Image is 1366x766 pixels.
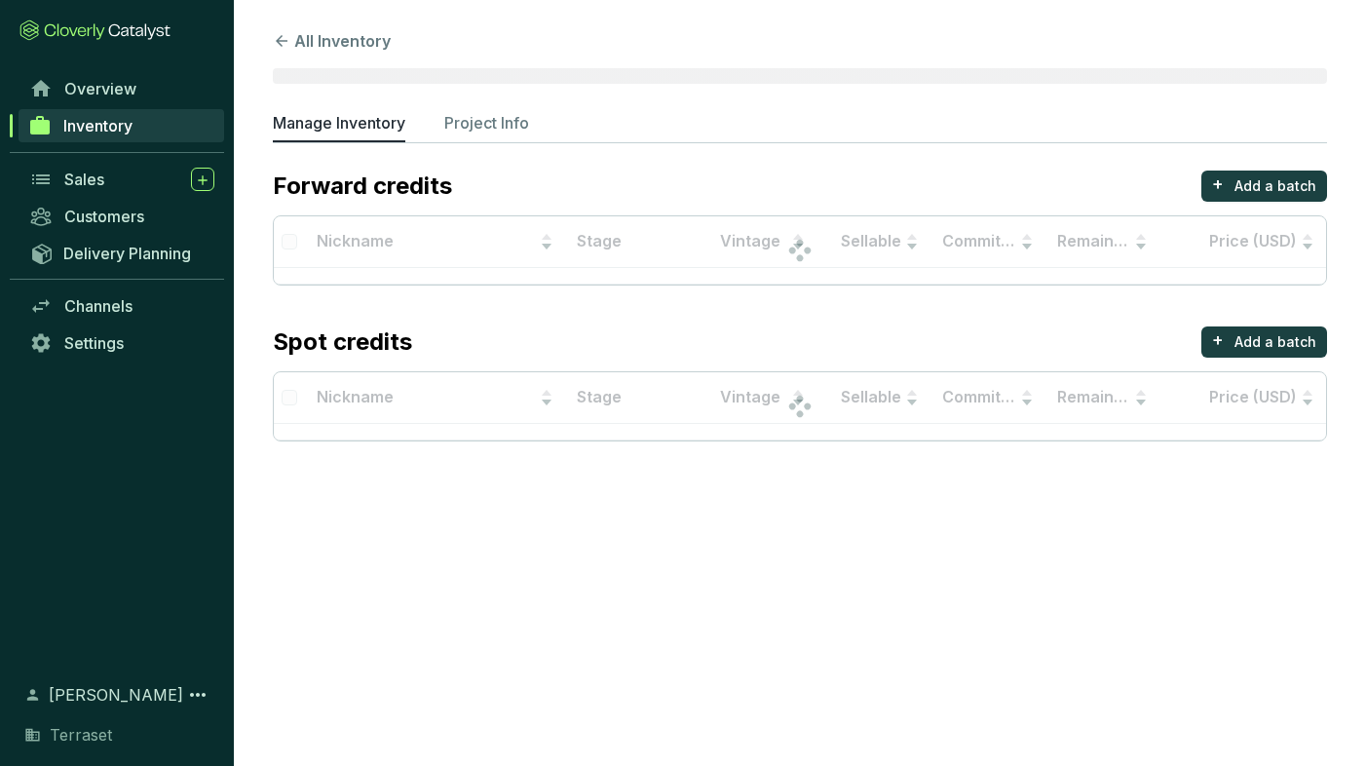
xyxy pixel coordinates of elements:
[19,200,224,233] a: Customers
[63,116,133,135] span: Inventory
[19,163,224,196] a: Sales
[19,289,224,323] a: Channels
[64,296,133,316] span: Channels
[444,111,529,134] p: Project Info
[64,207,144,226] span: Customers
[19,326,224,360] a: Settings
[1201,326,1327,358] button: +Add a batch
[63,244,191,263] span: Delivery Planning
[50,723,112,747] span: Terraset
[1212,326,1224,354] p: +
[273,29,391,53] button: All Inventory
[64,333,124,353] span: Settings
[273,111,405,134] p: Manage Inventory
[19,72,224,105] a: Overview
[1201,171,1327,202] button: +Add a batch
[273,171,452,202] p: Forward credits
[64,170,104,189] span: Sales
[1212,171,1224,198] p: +
[64,79,136,98] span: Overview
[273,326,412,358] p: Spot credits
[19,237,224,269] a: Delivery Planning
[49,683,183,707] span: [PERSON_NAME]
[1234,176,1316,196] p: Add a batch
[19,109,224,142] a: Inventory
[1234,332,1316,352] p: Add a batch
